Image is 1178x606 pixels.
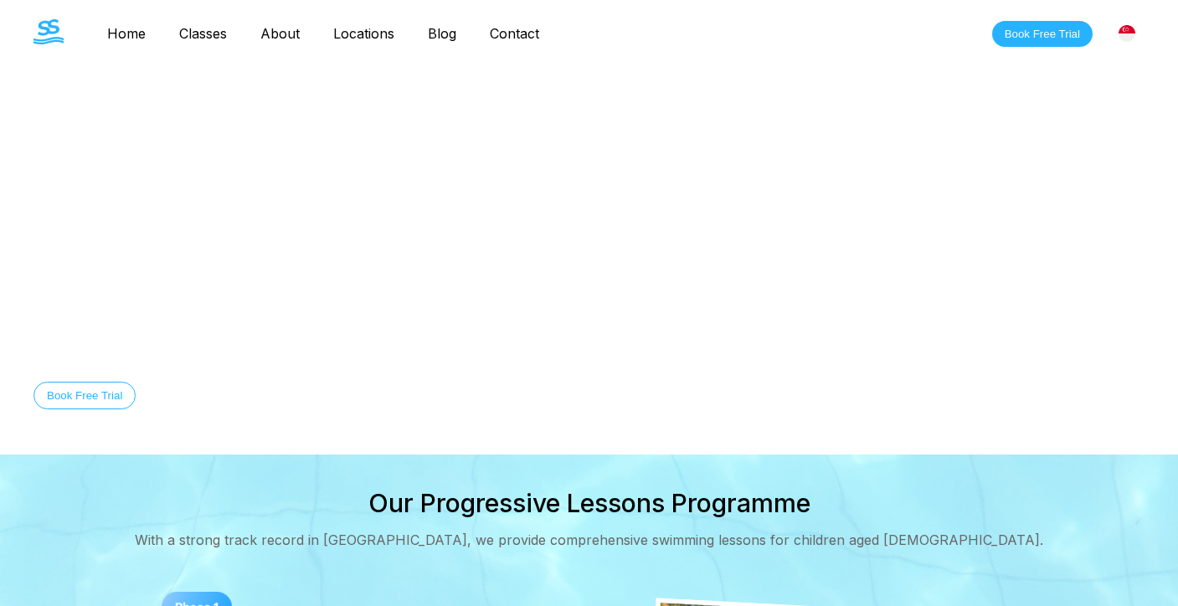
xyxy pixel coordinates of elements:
[33,19,64,44] img: The Swim Starter Logo
[90,25,162,42] a: Home
[162,25,244,42] a: Classes
[152,382,274,409] button: Discover Our Story
[411,25,473,42] a: Blog
[135,532,1043,548] div: With a strong track record in [GEOGRAPHIC_DATA], we provide comprehensive swimming lessons for ch...
[33,342,916,355] div: Equip your child with essential swimming skills for lifelong safety and confidence in water.
[992,21,1093,47] button: Book Free Trial
[1119,25,1135,42] img: Singapore
[33,382,136,409] button: Book Free Trial
[316,25,411,42] a: Locations
[244,25,316,42] a: About
[368,488,810,518] div: Our Progressive Lessons Programme
[33,273,916,315] div: Swimming Lessons in [GEOGRAPHIC_DATA]
[473,25,556,42] a: Contact
[1109,16,1145,51] div: [GEOGRAPHIC_DATA]
[33,234,916,246] div: Welcome to The Swim Starter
